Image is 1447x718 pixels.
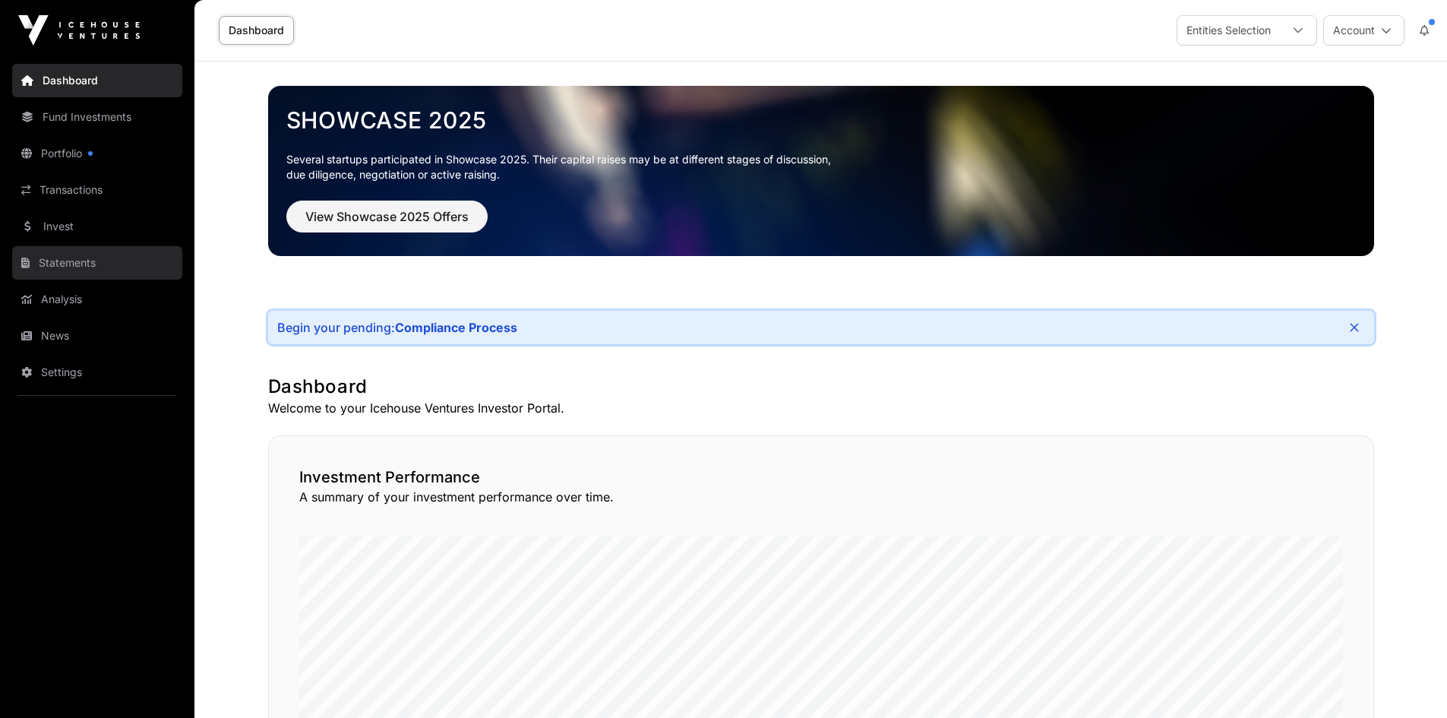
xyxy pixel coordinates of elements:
div: Begin your pending: [277,320,517,335]
iframe: Chat Widget [1371,645,1447,718]
a: Portfolio [12,137,182,170]
a: Settings [12,356,182,389]
a: Compliance Process [395,320,517,335]
h2: Investment Performance [299,467,1343,488]
button: Account [1323,15,1404,46]
a: Dashboard [219,16,294,45]
p: Welcome to your Icehouse Ventures Investor Portal. [268,399,1374,417]
a: Fund Investments [12,100,182,134]
button: View Showcase 2025 Offers [286,201,488,232]
a: View Showcase 2025 Offers [286,216,488,231]
img: Showcase 2025 [268,86,1374,256]
a: Showcase 2025 [286,106,1356,134]
h1: Dashboard [268,375,1374,399]
span: View Showcase 2025 Offers [305,207,469,226]
div: Entities Selection [1177,16,1280,45]
a: Statements [12,246,182,280]
a: Transactions [12,173,182,207]
a: Analysis [12,283,182,316]
img: Icehouse Ventures Logo [18,15,140,46]
a: News [12,319,182,353]
p: A summary of your investment performance over time. [299,488,1343,506]
button: Close [1344,317,1365,338]
p: Several startups participated in Showcase 2025. Their capital raises may be at different stages o... [286,152,1356,182]
a: Invest [12,210,182,243]
a: Dashboard [12,64,182,97]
